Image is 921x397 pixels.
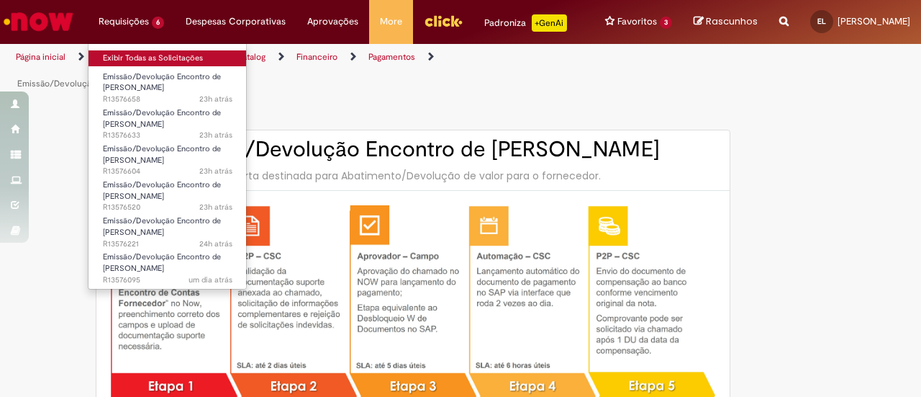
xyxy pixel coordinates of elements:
span: EL [817,17,826,26]
time: 29/09/2025 12:17:46 [199,202,232,213]
span: R13576633 [103,130,232,141]
a: Aberto R13576658 : Emissão/Devolução Encontro de Contas Fornecedor [89,69,247,100]
a: Pagamentos [368,51,415,63]
time: 29/09/2025 11:36:02 [199,238,232,249]
a: Aberto R13576095 : Emissão/Devolução Encontro de Contas Fornecedor [89,249,247,280]
span: Emissão/Devolução Encontro de [PERSON_NAME] [103,215,221,238]
span: Aprovações [307,14,358,29]
div: Padroniza [484,14,567,32]
span: R13576520 [103,202,232,213]
span: Favoritos [617,14,657,29]
span: R13576095 [103,275,232,286]
time: 29/09/2025 12:38:07 [199,130,232,140]
a: Página inicial [16,51,65,63]
a: Financeiro [296,51,337,63]
img: click_logo_yellow_360x200.png [424,10,463,32]
span: 6 [152,17,164,29]
a: Emissão/Devolução Encontro de [PERSON_NAME] [17,78,216,89]
a: Rascunhos [694,15,758,29]
span: Emissão/Devolução Encontro de [PERSON_NAME] [103,179,221,202]
span: um dia atrás [189,275,232,285]
time: 29/09/2025 12:32:42 [199,166,232,177]
span: Emissão/Devolução Encontro de [PERSON_NAME] [103,251,221,274]
span: Emissão/Devolução Encontro de [PERSON_NAME] [103,107,221,130]
div: Oferta destinada para Abatimento/Devolução de valor para o fornecedor. [111,169,715,183]
span: R13576658 [103,94,232,105]
h2: Emissão/Devolução Encontro de [PERSON_NAME] [111,138,715,161]
span: Despesas Corporativas [186,14,286,29]
ul: Requisições [88,43,247,290]
time: 29/09/2025 11:17:49 [189,275,232,285]
span: R13576221 [103,238,232,250]
span: Requisições [99,14,149,29]
span: 23h atrás [199,202,232,213]
span: 23h atrás [199,166,232,177]
p: +GenAi [532,14,567,32]
span: Rascunhos [706,14,758,28]
span: Emissão/Devolução Encontro de [PERSON_NAME] [103,143,221,166]
a: Aberto R13576604 : Emissão/Devolução Encontro de Contas Fornecedor [89,141,247,172]
a: Aberto R13576633 : Emissão/Devolução Encontro de Contas Fornecedor [89,105,247,136]
span: More [380,14,402,29]
span: 3 [660,17,672,29]
span: [PERSON_NAME] [838,15,910,27]
span: 23h atrás [199,94,232,104]
span: 24h atrás [199,238,232,249]
span: R13576604 [103,166,232,177]
img: ServiceNow [1,7,76,36]
a: Aberto R13576221 : Emissão/Devolução Encontro de Contas Fornecedor [89,213,247,244]
span: Emissão/Devolução Encontro de [PERSON_NAME] [103,71,221,94]
time: 29/09/2025 12:43:15 [199,94,232,104]
a: Exibir Todas as Solicitações [89,50,247,66]
ul: Trilhas de página [11,44,603,97]
span: 23h atrás [199,130,232,140]
a: Aberto R13576520 : Emissão/Devolução Encontro de Contas Fornecedor [89,177,247,208]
